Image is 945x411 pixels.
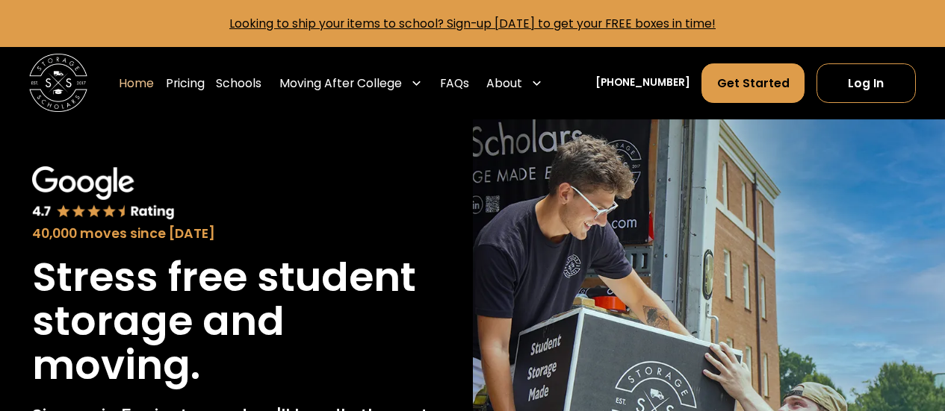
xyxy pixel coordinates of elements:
h1: Stress free student storage and moving. [32,255,441,387]
div: About [480,63,548,104]
a: FAQs [440,63,469,104]
div: Moving After College [279,75,402,92]
a: Schools [216,63,261,104]
div: Moving After College [273,63,428,104]
a: Looking to ship your items to school? Sign-up [DATE] to get your FREE boxes in time! [229,16,716,31]
a: Home [119,63,154,104]
a: [PHONE_NUMBER] [595,75,690,91]
a: Pricing [166,63,205,104]
img: Storage Scholars main logo [29,54,87,112]
a: Log In [817,63,916,103]
a: Get Started [701,63,805,103]
div: About [486,75,522,92]
img: Google 4.7 star rating [32,166,176,221]
div: 40,000 moves since [DATE] [32,224,441,243]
